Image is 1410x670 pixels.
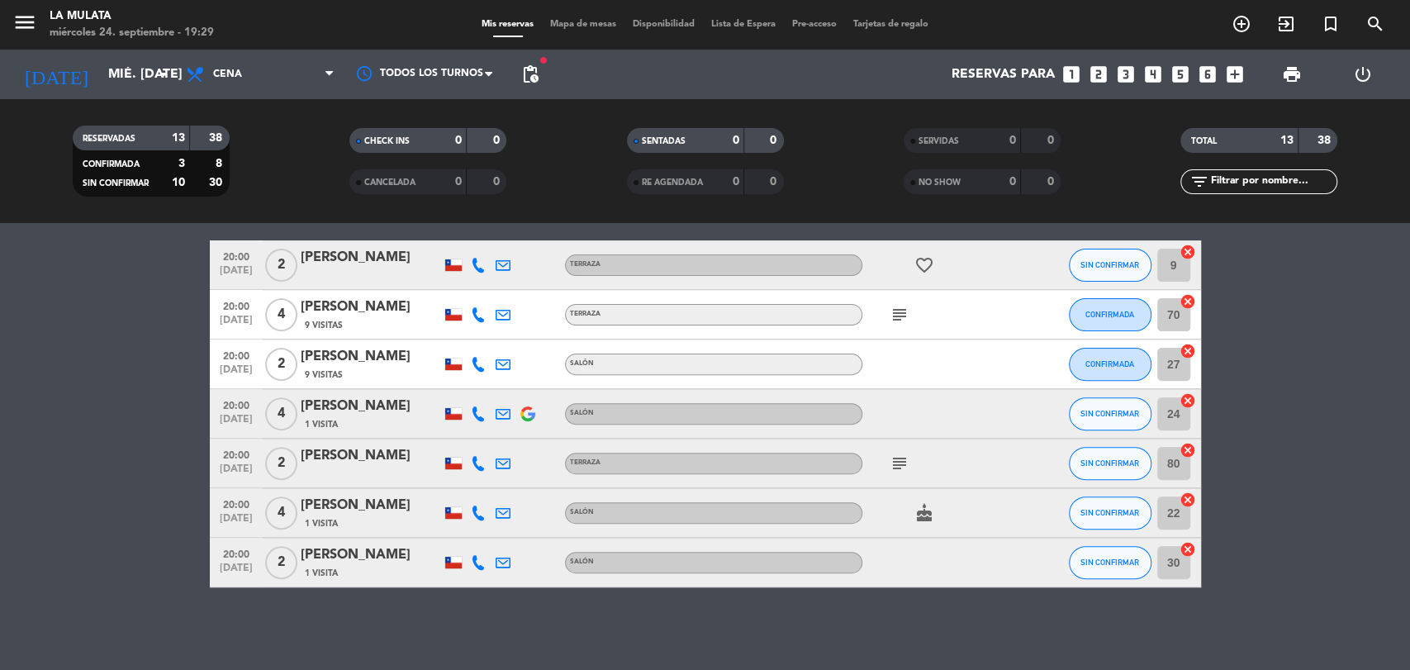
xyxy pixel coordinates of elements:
[1180,492,1196,508] i: cancel
[216,296,257,315] span: 20:00
[305,319,343,332] span: 9 Visitas
[455,135,462,146] strong: 0
[216,494,257,513] span: 20:00
[265,447,297,480] span: 2
[301,495,441,516] div: [PERSON_NAME]
[624,20,703,29] span: Disponibilidad
[1085,310,1134,319] span: CONFIRMADA
[1009,135,1016,146] strong: 0
[364,137,410,145] span: CHECK INS
[1180,392,1196,409] i: cancel
[216,315,257,334] span: [DATE]
[733,176,739,188] strong: 0
[570,311,601,317] span: Terraza
[305,368,343,382] span: 9 Visitas
[1080,260,1139,269] span: SIN CONFIRMAR
[890,305,909,325] i: subject
[493,135,503,146] strong: 0
[172,132,185,144] strong: 13
[570,509,594,516] span: Salón
[1080,508,1139,517] span: SIN CONFIRMAR
[154,64,173,84] i: arrow_drop_down
[216,364,257,383] span: [DATE]
[473,20,542,29] span: Mis reservas
[1317,135,1334,146] strong: 38
[209,132,226,144] strong: 38
[1047,176,1056,188] strong: 0
[1180,541,1196,558] i: cancel
[305,567,338,580] span: 1 Visita
[1365,14,1385,34] i: search
[1047,135,1056,146] strong: 0
[539,55,548,65] span: fiber_manual_record
[1069,397,1151,430] button: SIN CONFIRMAR
[265,298,297,331] span: 4
[919,137,959,145] span: SERVIDAS
[178,158,185,169] strong: 3
[455,176,462,188] strong: 0
[209,177,226,188] strong: 30
[1232,14,1251,34] i: add_circle_outline
[890,454,909,473] i: subject
[770,176,780,188] strong: 0
[265,249,297,282] span: 2
[570,558,594,565] span: Salón
[1069,298,1151,331] button: CONFIRMADA
[570,360,594,367] span: Salón
[216,265,257,284] span: [DATE]
[12,10,37,35] i: menu
[301,346,441,368] div: [PERSON_NAME]
[301,247,441,268] div: [PERSON_NAME]
[570,459,601,466] span: Terraza
[1321,14,1341,34] i: turned_in_not
[301,445,441,467] div: [PERSON_NAME]
[784,20,845,29] span: Pre-acceso
[1170,64,1191,85] i: looks_5
[305,418,338,431] span: 1 Visita
[542,20,624,29] span: Mapa de mesas
[1327,50,1398,99] div: LOG OUT
[83,135,135,143] span: RESERVADAS
[1190,137,1216,145] span: TOTAL
[216,563,257,582] span: [DATE]
[301,297,441,318] div: [PERSON_NAME]
[919,178,961,187] span: NO SHOW
[703,20,784,29] span: Lista de Espera
[12,10,37,40] button: menu
[265,497,297,530] span: 4
[172,177,185,188] strong: 10
[1069,546,1151,579] button: SIN CONFIRMAR
[642,137,686,145] span: SENTADAS
[642,178,703,187] span: RE AGENDADA
[1069,249,1151,282] button: SIN CONFIRMAR
[216,513,257,532] span: [DATE]
[1197,64,1218,85] i: looks_6
[1080,558,1139,567] span: SIN CONFIRMAR
[216,158,226,169] strong: 8
[570,261,601,268] span: Terraza
[1009,176,1016,188] strong: 0
[1085,359,1134,368] span: CONFIRMADA
[493,176,503,188] strong: 0
[50,25,214,41] div: miércoles 24. septiembre - 19:29
[520,64,540,84] span: pending_actions
[1180,343,1196,359] i: cancel
[1280,135,1294,146] strong: 13
[1352,64,1372,84] i: power_settings_new
[216,463,257,482] span: [DATE]
[1180,442,1196,459] i: cancel
[914,503,934,523] i: cake
[1061,64,1082,85] i: looks_one
[1069,447,1151,480] button: SIN CONFIRMAR
[1080,459,1139,468] span: SIN CONFIRMAR
[1282,64,1302,84] span: print
[216,246,257,265] span: 20:00
[1180,244,1196,260] i: cancel
[83,179,149,188] span: SIN CONFIRMAR
[1080,409,1139,418] span: SIN CONFIRMAR
[770,135,780,146] strong: 0
[265,546,297,579] span: 2
[265,397,297,430] span: 4
[305,517,338,530] span: 1 Visita
[213,69,242,80] span: Cena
